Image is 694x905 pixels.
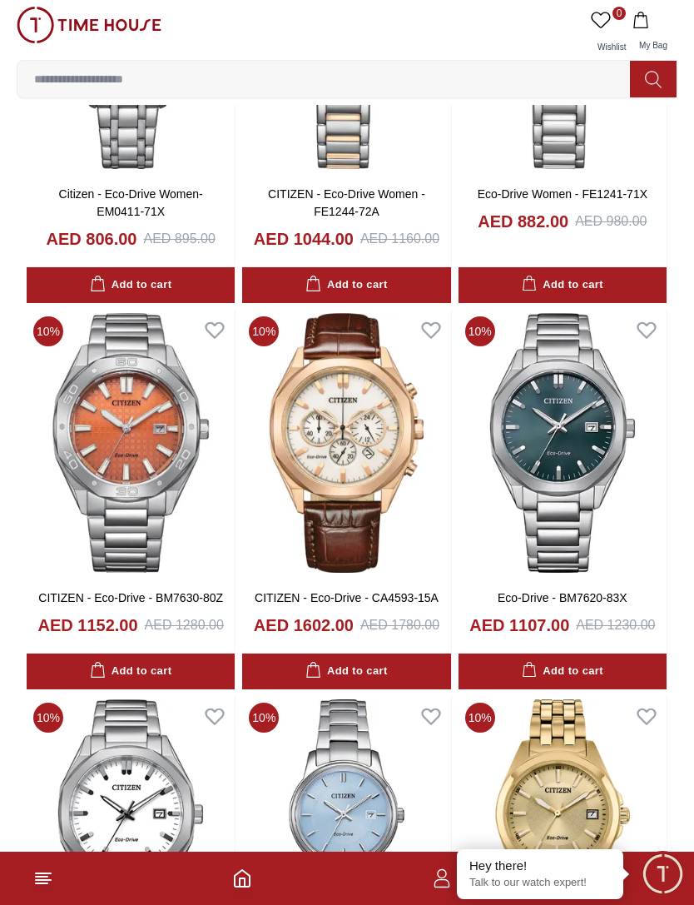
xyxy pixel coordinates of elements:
[576,615,655,635] div: AED 1230.00
[47,227,137,251] h4: AED 806.00
[59,187,203,218] a: Citizen - Eco-Drive Women- EM0411-71X
[232,868,252,888] a: Home
[255,591,439,604] a: CITIZEN - Eco-Drive - CA4593-15A
[305,662,387,681] div: Add to cart
[522,276,603,295] div: Add to cart
[17,7,161,43] img: ...
[33,316,63,346] span: 10 %
[498,591,627,604] a: Eco-Drive - BM7620-83X
[90,276,171,295] div: Add to cart
[465,703,495,733] span: 10 %
[144,229,216,249] div: AED 895.00
[249,703,279,733] span: 10 %
[249,316,279,346] span: 10 %
[268,187,425,218] a: CITIZEN - Eco-Drive Women - FE1244-72A
[27,267,235,303] button: Add to cart
[469,614,569,637] h4: AED 1107.00
[33,703,63,733] span: 10 %
[27,654,235,689] button: Add to cart
[478,187,647,201] a: Eco-Drive Women - FE1241-71X
[640,851,686,897] div: Chat Widget
[469,876,611,890] p: Talk to our watch expert!
[459,267,667,303] button: Add to cart
[242,310,450,576] img: CITIZEN - Eco-Drive - CA4593-15A
[360,229,439,249] div: AED 1160.00
[469,858,611,874] div: Hey there!
[254,227,354,251] h4: AED 1044.00
[587,7,629,60] a: 0Wishlist
[254,614,354,637] h4: AED 1602.00
[90,662,171,681] div: Add to cart
[522,662,603,681] div: Add to cart
[632,41,674,50] span: My Bag
[38,614,138,637] h4: AED 1152.00
[242,654,450,689] button: Add to cart
[478,210,568,233] h4: AED 882.00
[38,591,223,604] a: CITIZEN - Eco-Drive - BM7630-80Z
[459,310,667,576] img: Eco-Drive - BM7620-83X
[27,310,235,576] img: CITIZEN - Eco-Drive - BM7630-80Z
[360,615,439,635] div: AED 1780.00
[612,7,626,20] span: 0
[242,267,450,303] button: Add to cart
[575,211,647,231] div: AED 980.00
[305,276,387,295] div: Add to cart
[629,7,677,60] button: My Bag
[145,615,224,635] div: AED 1280.00
[465,316,495,346] span: 10 %
[459,654,667,689] button: Add to cart
[591,42,632,52] span: Wishlist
